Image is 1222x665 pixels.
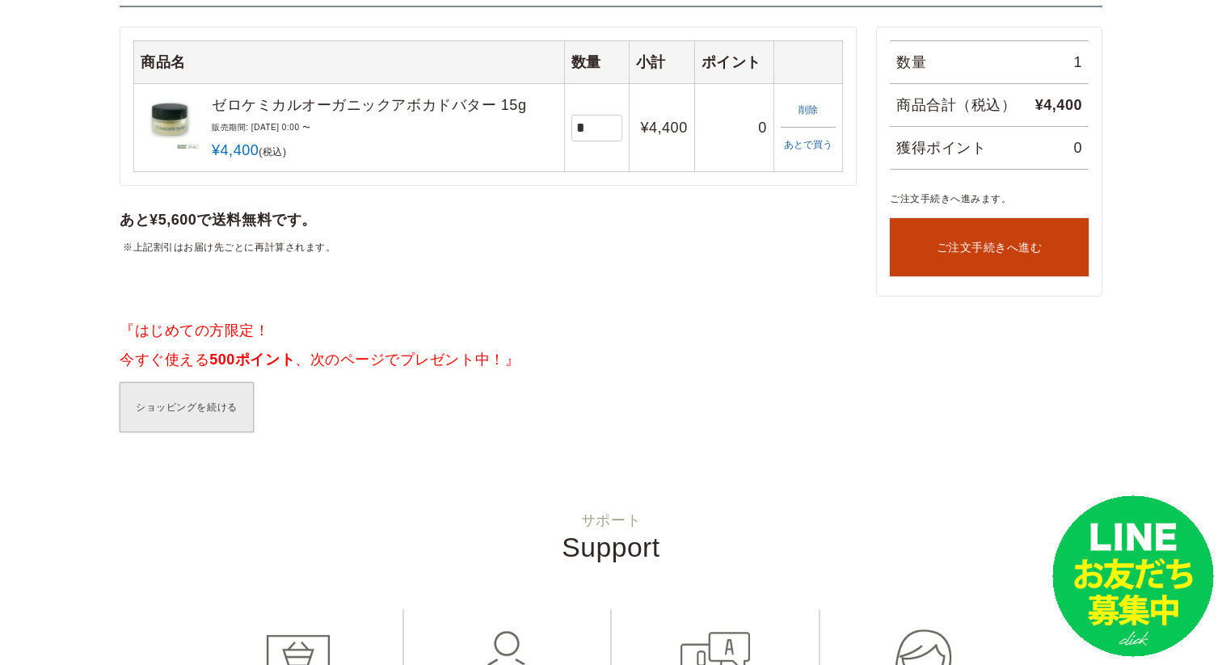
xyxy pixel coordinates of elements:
time: [DATE] 0:00 [251,123,300,132]
span: ショッピングを続ける [136,402,237,413]
span: 送料無料 [212,205,272,234]
span: ¥ [212,136,221,165]
span: 税込 [263,147,283,158]
span: 販売期間 [212,123,249,132]
span: 5,600 [158,205,197,234]
small: サポート [32,513,1190,528]
p: ご注文手続きへ進みます。 [890,189,1089,208]
button: あとで買う [781,134,836,155]
span: ¥ [150,205,158,234]
a: ご注文手続きへ進む [890,218,1089,276]
a: ショッピングを続ける [120,382,254,432]
p: 『はじめての方限定！ 今すぐ使える 、次のページでプレゼント中！』 [120,316,1102,374]
span: ¥ [640,113,649,142]
span: 商品合計（税込） [896,97,1016,113]
span: 獲得ポイント [896,140,986,156]
th: 小計 [629,40,694,83]
img: small_line.png [1052,495,1214,657]
span: 〜 [302,123,311,132]
span: で [196,205,212,234]
span: あと [120,205,150,234]
a: ゼロケミカルオーガニックアボカドバター 15g [212,90,558,120]
span: 4,400 [649,113,688,142]
span: あとで買う [784,139,832,150]
span: 4,400 [1043,90,1082,120]
span: ¥ [1035,90,1044,120]
span: です。 [272,205,317,234]
span: 4,400 [221,136,259,165]
th: ポイント [694,40,773,83]
th: 商品名 [134,40,565,83]
span: 数量 [896,54,926,70]
li: 上記割引はお届け先ごとに再計算されます。 [123,238,853,257]
span: 削除 [799,104,818,116]
td: 0 [694,83,773,171]
button: 削除 [781,99,836,120]
span: Support [562,532,659,562]
td: 1 [1026,40,1089,83]
img: ゼロケミカルオーガニックアボカドバター 15g [141,90,199,149]
span: ご注文手続きへ進む [937,241,1043,254]
span: 500ポイント [209,351,295,368]
th: 数量 [564,40,629,83]
td: 0 [1026,126,1089,169]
